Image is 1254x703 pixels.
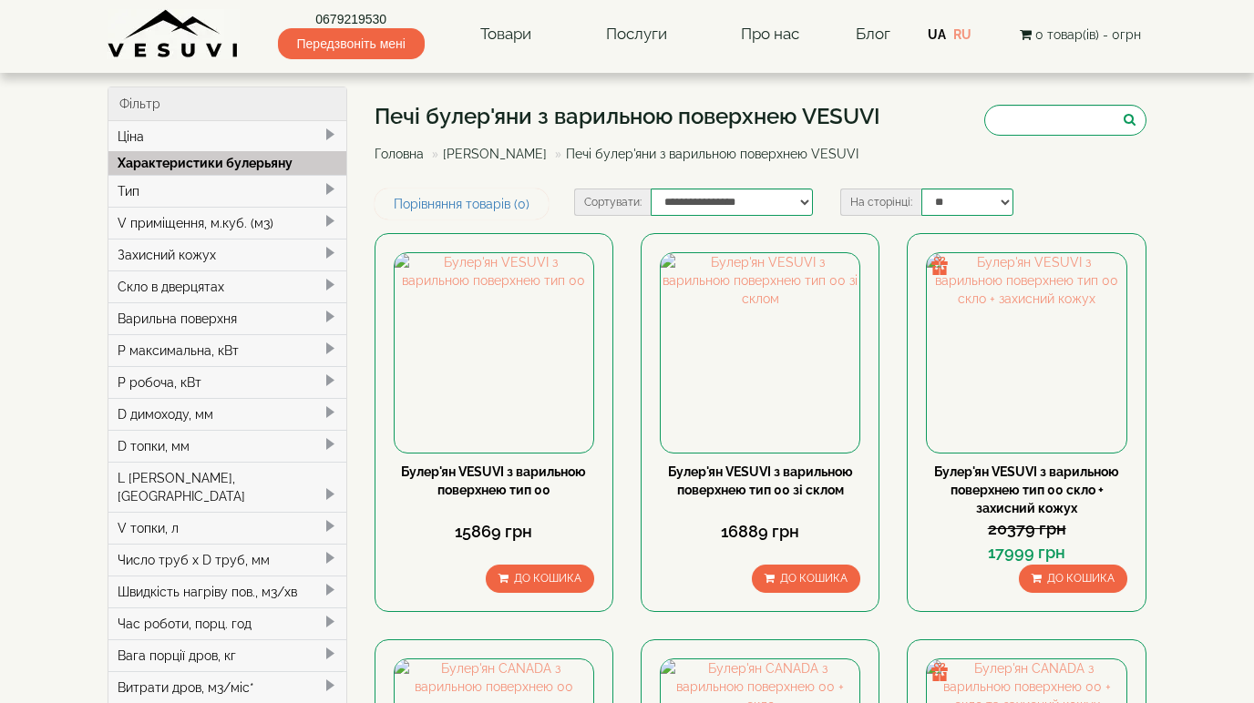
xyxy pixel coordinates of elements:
[953,27,971,42] a: RU
[278,28,425,59] span: Передзвоніть мені
[108,607,346,639] div: Час роботи, порц. год
[443,147,547,161] a: [PERSON_NAME]
[108,121,346,152] div: Ціна
[375,105,880,128] h1: Печі булер'яни з варильною поверхнею VESUVI
[108,239,346,270] div: Захисний кожух
[668,464,853,497] a: Булер'ян VESUVI з варильною поверхнею тип 00 зі склом
[108,576,346,607] div: Швидкість нагріву пов., м3/хв
[934,464,1119,515] a: Булер'ян VESUVI з варильною поверхнею тип 00 скло + захисний кожух
[108,544,346,576] div: Число труб x D труб, мм
[108,512,346,544] div: V топки, л
[1014,25,1146,45] button: 0 товар(ів) - 0грн
[927,253,1126,452] img: Булер'ян VESUVI з варильною поверхнею тип 00 скло + захисний кожух
[394,520,594,544] div: 15869 грн
[108,270,346,302] div: Скло в дверцятах
[588,14,685,56] a: Послуги
[108,9,240,59] img: Завод VESUVI
[930,663,949,681] img: gift
[108,207,346,239] div: V приміщення, м.куб. (м3)
[108,302,346,334] div: Варильна поверхня
[1047,572,1115,585] span: До кошика
[462,14,550,56] a: Товари
[926,517,1126,541] div: 20379 грн
[108,430,346,462] div: D топки, мм
[660,520,860,544] div: 16889 грн
[108,639,346,671] div: Вага порції дров, кг
[108,175,346,207] div: Тип
[108,671,346,703] div: Витрати дров, м3/міс*
[856,25,890,43] a: Блог
[108,398,346,430] div: D димоходу, мм
[752,565,860,593] button: До кошика
[108,334,346,366] div: P максимальна, кВт
[723,14,817,56] a: Про нас
[1035,27,1141,42] span: 0 товар(ів) - 0грн
[375,147,424,161] a: Головна
[395,253,593,452] img: Булер'ян VESUVI з варильною поверхнею тип 00
[574,188,651,216] label: Сортувати:
[926,541,1126,565] div: 17999 грн
[661,253,859,452] img: Булер'ян VESUVI з варильною поверхнею тип 00 зі склом
[278,10,425,28] a: 0679219530
[928,27,946,42] a: UA
[108,87,346,121] div: Фільтр
[401,464,586,497] a: Булер'ян VESUVI з варильною поверхнею тип 00
[375,188,549,219] a: Порівняння товарів (0)
[550,145,858,163] li: Печі булер'яни з варильною поверхнею VESUVI
[840,188,921,216] label: На сторінці:
[486,565,594,593] button: До кошика
[930,257,949,275] img: gift
[514,572,581,585] span: До кошика
[108,151,346,175] div: Характеристики булерьяну
[108,366,346,398] div: P робоча, кВт
[1019,565,1127,593] button: До кошика
[780,572,848,585] span: До кошика
[108,462,346,512] div: L [PERSON_NAME], [GEOGRAPHIC_DATA]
